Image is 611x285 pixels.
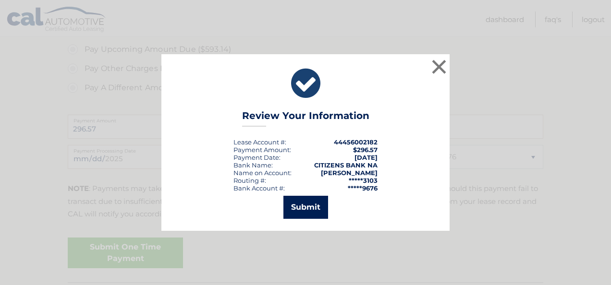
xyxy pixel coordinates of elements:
[353,146,378,154] span: $296.57
[233,146,291,154] div: Payment Amount:
[314,161,378,169] strong: CITIZENS BANK NA
[233,154,279,161] span: Payment Date
[334,138,378,146] strong: 44456002182
[354,154,378,161] span: [DATE]
[429,57,449,76] button: ×
[233,177,266,184] div: Routing #:
[233,154,281,161] div: :
[233,184,285,192] div: Bank Account #:
[321,169,378,177] strong: [PERSON_NAME]
[233,169,292,177] div: Name on Account:
[233,138,286,146] div: Lease Account #:
[233,161,273,169] div: Bank Name:
[242,110,369,127] h3: Review Your Information
[283,196,328,219] button: Submit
